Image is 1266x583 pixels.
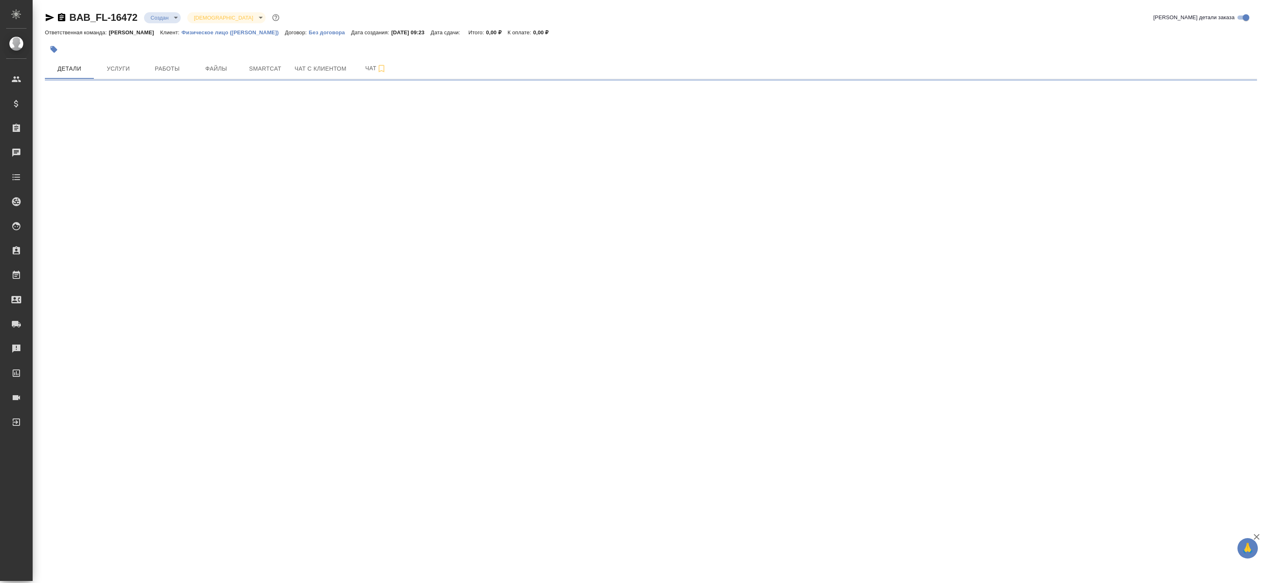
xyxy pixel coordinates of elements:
[246,64,285,74] span: Smartcat
[377,64,386,73] svg: Подписаться
[309,29,351,36] a: Без договора
[351,29,391,36] p: Дата создания:
[148,14,171,21] button: Создан
[1153,13,1235,22] span: [PERSON_NAME] детали заказа
[109,29,160,36] p: [PERSON_NAME]
[197,64,236,74] span: Файлы
[182,29,285,36] a: Физическое лицо ([PERSON_NAME])
[69,12,137,23] a: BAB_FL-16472
[45,13,55,22] button: Скопировать ссылку для ЯМессенджера
[99,64,138,74] span: Услуги
[356,63,395,73] span: Чат
[295,64,346,74] span: Чат с клиентом
[45,29,109,36] p: Ответственная команда:
[391,29,431,36] p: [DATE] 09:23
[50,64,89,74] span: Детали
[468,29,486,36] p: Итого:
[144,12,181,23] div: Создан
[45,40,63,58] button: Добавить тэг
[160,29,182,36] p: Клиент:
[187,12,265,23] div: Создан
[148,64,187,74] span: Работы
[533,29,555,36] p: 0,00 ₽
[285,29,309,36] p: Договор:
[57,13,67,22] button: Скопировать ссылку
[1241,540,1255,557] span: 🙏
[508,29,533,36] p: К оплате:
[486,29,508,36] p: 0,00 ₽
[191,14,255,21] button: [DEMOGRAPHIC_DATA]
[1237,538,1258,559] button: 🙏
[431,29,462,36] p: Дата сдачи:
[270,12,281,23] button: Доп статусы указывают на важность/срочность заказа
